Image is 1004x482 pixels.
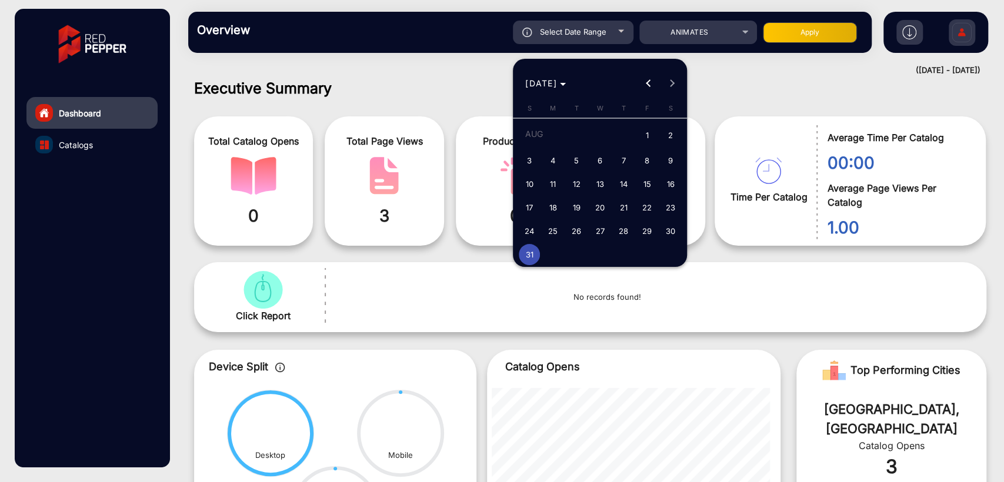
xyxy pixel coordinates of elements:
[519,220,540,242] span: 24
[668,104,672,112] span: S
[550,104,556,112] span: M
[660,124,681,148] span: 2
[542,220,563,242] span: 25
[612,172,635,196] button: August 14, 2025
[636,173,658,195] span: 15
[519,197,540,218] span: 17
[542,197,563,218] span: 18
[613,173,634,195] span: 14
[541,149,565,172] button: August 4, 2025
[613,220,634,242] span: 28
[542,173,563,195] span: 11
[613,197,634,218] span: 21
[636,220,658,242] span: 29
[659,219,682,243] button: August 30, 2025
[589,220,611,242] span: 27
[612,196,635,219] button: August 21, 2025
[542,150,563,171] span: 4
[518,219,541,243] button: August 24, 2025
[519,173,540,195] span: 10
[636,124,658,148] span: 1
[589,150,611,171] span: 6
[565,196,588,219] button: August 19, 2025
[635,172,659,196] button: August 15, 2025
[589,197,611,218] span: 20
[637,72,661,95] button: Previous month
[518,196,541,219] button: August 17, 2025
[541,219,565,243] button: August 25, 2025
[518,149,541,172] button: August 3, 2025
[525,78,557,88] span: [DATE]
[527,104,531,112] span: S
[566,150,587,171] span: 5
[635,219,659,243] button: August 29, 2025
[659,122,682,149] button: August 2, 2025
[521,73,571,94] button: Choose month and year
[660,197,681,218] span: 23
[518,172,541,196] button: August 10, 2025
[635,149,659,172] button: August 8, 2025
[660,150,681,171] span: 9
[541,196,565,219] button: August 18, 2025
[588,196,612,219] button: August 20, 2025
[565,219,588,243] button: August 26, 2025
[518,243,541,266] button: August 31, 2025
[645,104,649,112] span: F
[588,219,612,243] button: August 27, 2025
[635,196,659,219] button: August 22, 2025
[574,104,578,112] span: T
[589,173,611,195] span: 13
[613,150,634,171] span: 7
[596,104,603,112] span: W
[565,172,588,196] button: August 12, 2025
[659,172,682,196] button: August 16, 2025
[635,122,659,149] button: August 1, 2025
[518,122,635,149] td: AUG
[565,149,588,172] button: August 5, 2025
[660,220,681,242] span: 30
[588,172,612,196] button: August 13, 2025
[566,197,587,218] span: 19
[659,149,682,172] button: August 9, 2025
[659,196,682,219] button: August 23, 2025
[636,150,658,171] span: 8
[566,220,587,242] span: 26
[660,173,681,195] span: 16
[519,244,540,265] span: 31
[621,104,625,112] span: T
[612,219,635,243] button: August 28, 2025
[588,149,612,172] button: August 6, 2025
[519,150,540,171] span: 3
[612,149,635,172] button: August 7, 2025
[541,172,565,196] button: August 11, 2025
[566,173,587,195] span: 12
[636,197,658,218] span: 22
